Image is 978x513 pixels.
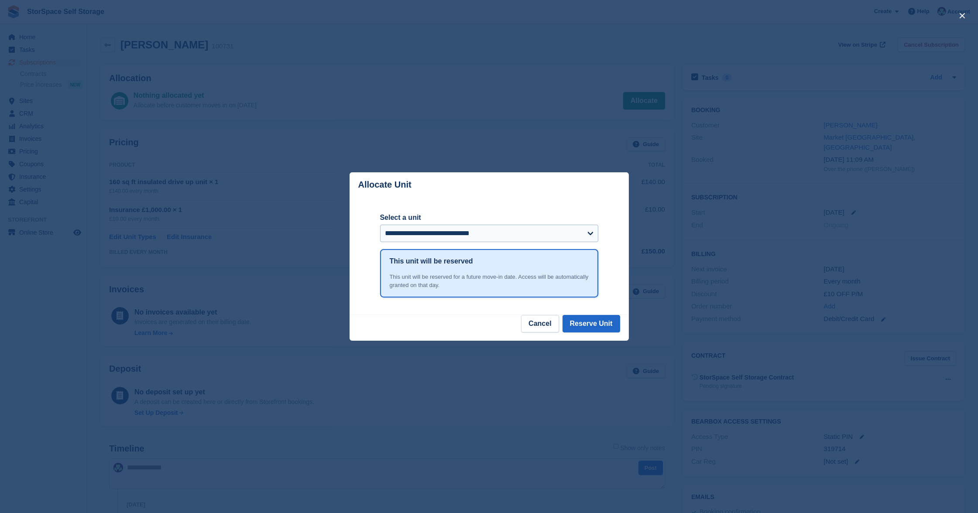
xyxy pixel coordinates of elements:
[390,273,589,290] div: This unit will be reserved for a future move-in date. Access will be automatically granted on tha...
[380,212,598,223] label: Select a unit
[390,256,473,267] h1: This unit will be reserved
[358,180,412,190] p: Allocate Unit
[955,9,969,23] button: close
[521,315,559,332] button: Cancel
[563,315,620,332] button: Reserve Unit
